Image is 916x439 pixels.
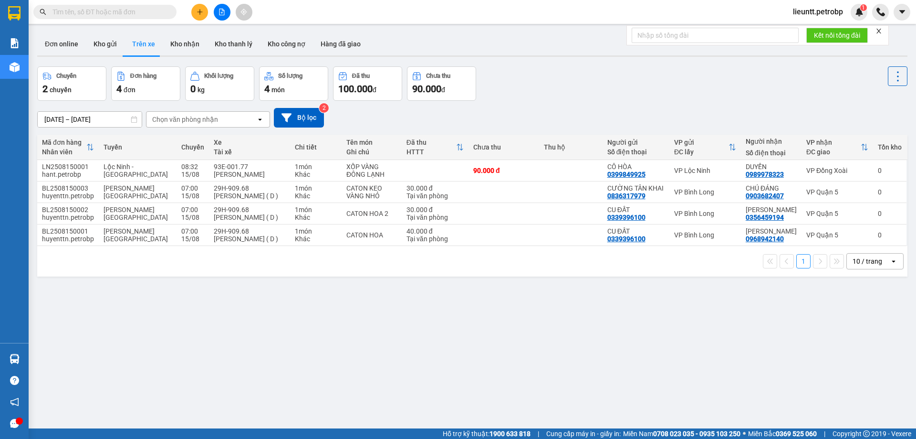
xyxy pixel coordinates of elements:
[473,167,534,174] div: 90.000 đ
[890,257,897,265] svg: open
[878,188,902,196] div: 0
[214,139,285,146] div: Xe
[42,184,94,192] div: BL2508150003
[204,73,233,79] div: Khối lượng
[878,231,902,239] div: 0
[544,143,598,151] div: Thu hộ
[240,9,247,15] span: aim
[181,227,204,235] div: 07:00
[260,32,313,55] button: Kho công nợ
[748,428,817,439] span: Miền Bắc
[181,184,204,192] div: 07:00
[214,192,285,200] div: [PERSON_NAME] ( D )
[806,231,868,239] div: VP Quận 5
[607,171,645,178] div: 0399849925
[607,163,665,171] div: CÔ HÒA
[346,231,397,239] div: CATON HOA
[674,210,736,217] div: VP Bình Long
[607,192,645,200] div: 0836317979
[181,143,204,151] div: Chuyến
[338,83,373,95] span: 100.000
[104,184,168,200] span: [PERSON_NAME][GEOGRAPHIC_DATA]
[42,214,94,221] div: huyenttn.petrobp
[42,235,94,243] div: huyenttn.petrobp
[412,83,441,95] span: 90.000
[42,83,48,95] span: 2
[806,148,861,156] div: ĐC giao
[878,167,902,174] div: 0
[814,30,860,41] span: Kết nối tổng đài
[878,143,902,151] div: Tồn kho
[746,227,797,235] div: THÙY LINH
[607,148,665,156] div: Số điện thoại
[214,235,285,243] div: [PERSON_NAME] ( D )
[407,66,476,101] button: Chưa thu90.000đ
[10,62,20,72] img: warehouse-icon
[295,192,337,200] div: Khác
[632,28,799,43] input: Nhập số tổng đài
[152,115,218,124] div: Chọn văn phòng nhận
[746,214,784,221] div: 0356459194
[295,227,337,235] div: 1 món
[346,184,397,200] div: CATON KEO VÀNG NHỎ
[894,4,910,21] button: caret-down
[607,206,665,214] div: CU ĐẤT
[197,9,203,15] span: plus
[875,28,882,34] span: close
[256,116,264,123] svg: open
[236,4,252,21] button: aim
[406,148,456,156] div: HTTT
[214,171,285,178] div: [PERSON_NAME]
[207,32,260,55] button: Kho thanh lý
[214,163,285,171] div: 93E-001.77
[37,32,86,55] button: Đơn online
[274,108,324,128] button: Bộ lọc
[181,214,204,221] div: 15/08
[42,139,86,146] div: Mã đơn hàng
[352,73,370,79] div: Đã thu
[319,103,329,113] sup: 2
[42,206,94,214] div: BL2508150002
[181,163,204,171] div: 08:32
[806,28,868,43] button: Kết nối tổng đài
[855,8,864,16] img: icon-new-feature
[219,9,225,15] span: file-add
[181,235,204,243] div: 15/08
[271,86,285,94] span: món
[10,354,20,364] img: warehouse-icon
[746,206,797,214] div: THÙY LINH
[776,430,817,438] strong: 0369 525 060
[295,143,337,151] div: Chi tiết
[111,66,180,101] button: Đơn hàng4đơn
[104,206,168,221] span: [PERSON_NAME][GEOGRAPHIC_DATA]
[441,86,445,94] span: đ
[538,428,539,439] span: |
[130,73,156,79] div: Đơn hàng
[674,148,729,156] div: ĐC lấy
[674,231,736,239] div: VP Bình Long
[116,83,122,95] span: 4
[163,32,207,55] button: Kho nhận
[52,7,165,17] input: Tìm tên, số ĐT hoặc mã đơn
[42,148,86,156] div: Nhân viên
[674,188,736,196] div: VP Bình Long
[191,4,208,21] button: plus
[862,4,865,11] span: 1
[806,210,868,217] div: VP Quận 5
[406,214,464,221] div: Tại văn phòng
[743,432,746,436] span: ⚪️
[653,430,740,438] strong: 0708 023 035 - 0935 103 250
[876,8,885,16] img: phone-icon
[406,235,464,243] div: Tại văn phòng
[406,139,456,146] div: Đã thu
[607,227,665,235] div: CU ĐẤT
[623,428,740,439] span: Miền Nam
[406,227,464,235] div: 40.000 đ
[806,139,861,146] div: VP nhận
[214,206,285,214] div: 29H-909.68
[42,227,94,235] div: BL2508150001
[669,135,741,160] th: Toggle SortBy
[863,430,870,437] span: copyright
[295,171,337,178] div: Khác
[295,163,337,171] div: 1 món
